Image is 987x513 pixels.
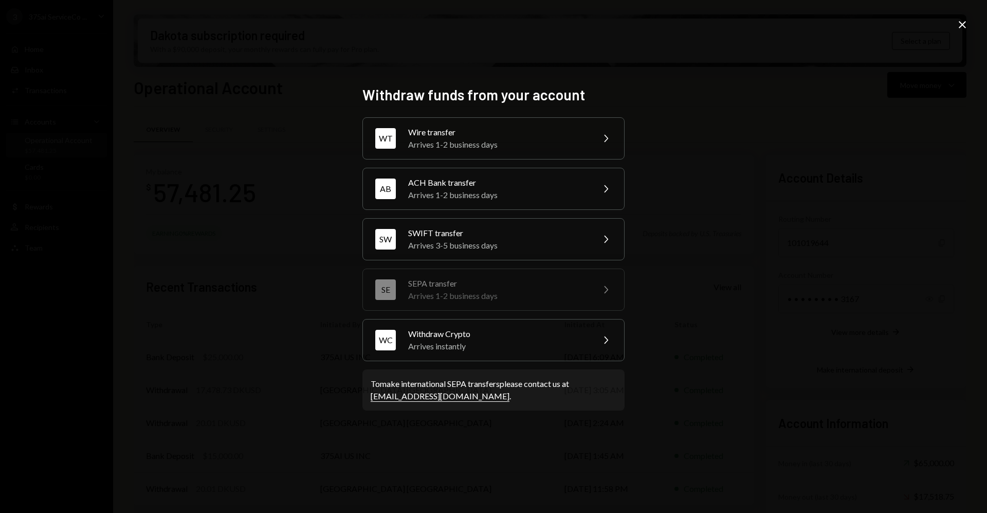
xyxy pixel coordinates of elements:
[371,378,616,402] div: To make international SEPA transfers please contact us at .
[408,340,587,352] div: Arrives instantly
[408,176,587,189] div: ACH Bank transfer
[408,227,587,239] div: SWIFT transfer
[408,138,587,151] div: Arrives 1-2 business days
[375,179,396,199] div: AB
[408,189,587,201] div: Arrives 1-2 business days
[375,330,396,350] div: WC
[408,277,587,290] div: SEPA transfer
[375,279,396,300] div: SE
[362,117,625,160] button: WTWire transferArrives 1-2 business days
[375,128,396,149] div: WT
[362,85,625,105] h2: Withdraw funds from your account
[408,328,587,340] div: Withdraw Crypto
[362,319,625,361] button: WCWithdraw CryptoArrives instantly
[371,391,509,402] a: [EMAIL_ADDRESS][DOMAIN_NAME]
[362,269,625,311] button: SESEPA transferArrives 1-2 business days
[362,168,625,210] button: ABACH Bank transferArrives 1-2 business days
[362,218,625,260] button: SWSWIFT transferArrives 3-5 business days
[408,290,587,302] div: Arrives 1-2 business days
[408,239,587,252] div: Arrives 3-5 business days
[375,229,396,250] div: SW
[408,126,587,138] div: Wire transfer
